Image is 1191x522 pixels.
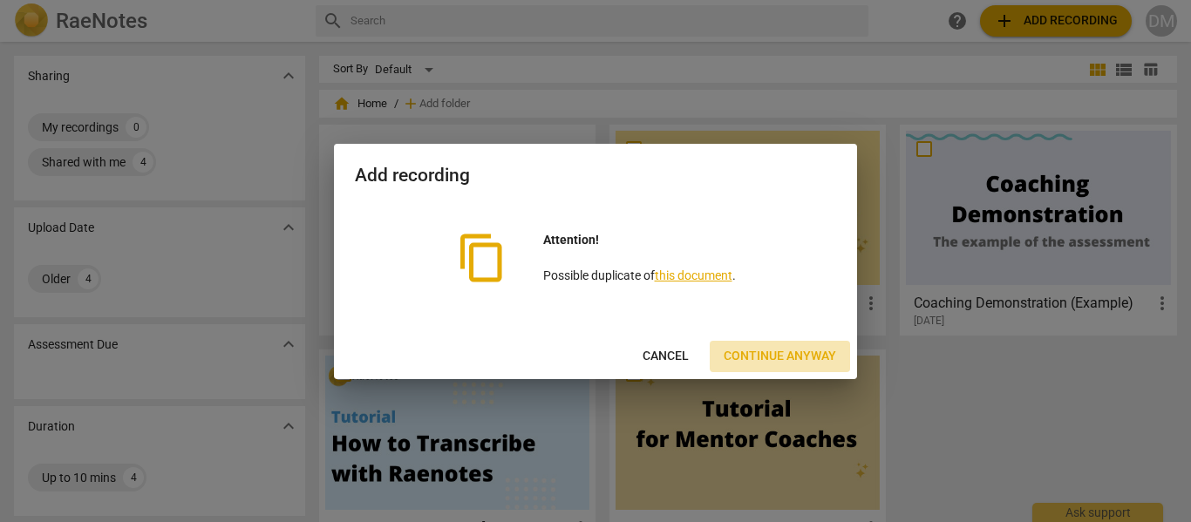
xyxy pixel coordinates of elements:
span: content_copy [456,232,508,284]
button: Cancel [629,341,703,372]
p: Possible duplicate of . [543,231,736,285]
a: this document [655,268,732,282]
h2: Add recording [355,165,836,186]
button: Continue anyway [710,341,850,372]
span: Continue anyway [724,348,836,365]
b: Attention! [543,233,599,247]
span: Cancel [643,348,689,365]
